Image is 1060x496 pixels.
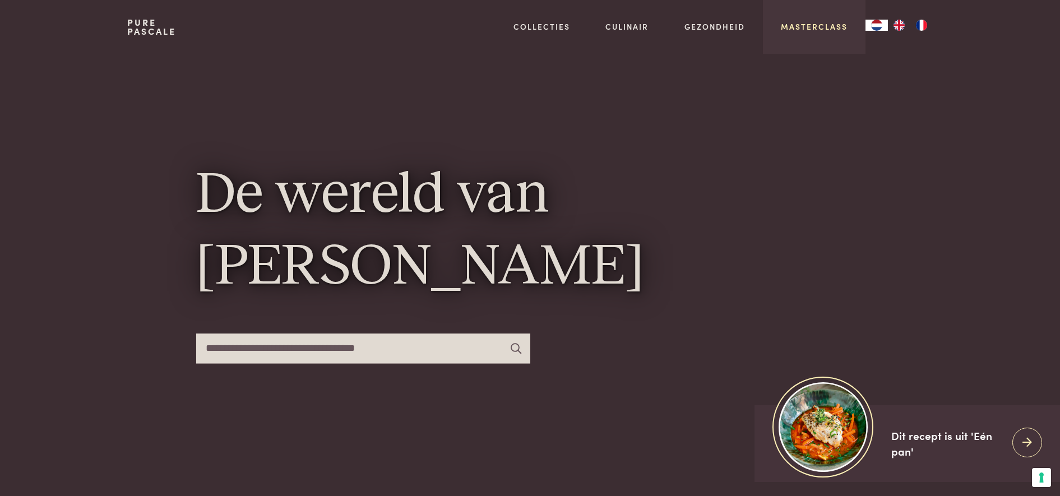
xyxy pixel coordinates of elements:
[888,20,933,31] ul: Language list
[891,428,1003,460] div: Dit recept is uit 'Eén pan'
[865,20,933,31] aside: Language selected: Nederlands
[888,20,910,31] a: EN
[513,21,570,33] a: Collecties
[755,405,1060,482] a: https://admin.purepascale.com/wp-content/uploads/2025/08/home_recept_link.jpg Dit recept is uit '...
[865,20,888,31] div: Language
[1032,468,1051,487] button: Uw voorkeuren voor toestemming voor trackingtechnologieën
[605,21,649,33] a: Culinair
[781,21,848,33] a: Masterclass
[127,18,176,36] a: PurePascale
[196,161,864,304] h1: De wereld van [PERSON_NAME]
[865,20,888,31] a: NL
[910,20,933,31] a: FR
[779,382,868,471] img: https://admin.purepascale.com/wp-content/uploads/2025/08/home_recept_link.jpg
[684,21,745,33] a: Gezondheid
